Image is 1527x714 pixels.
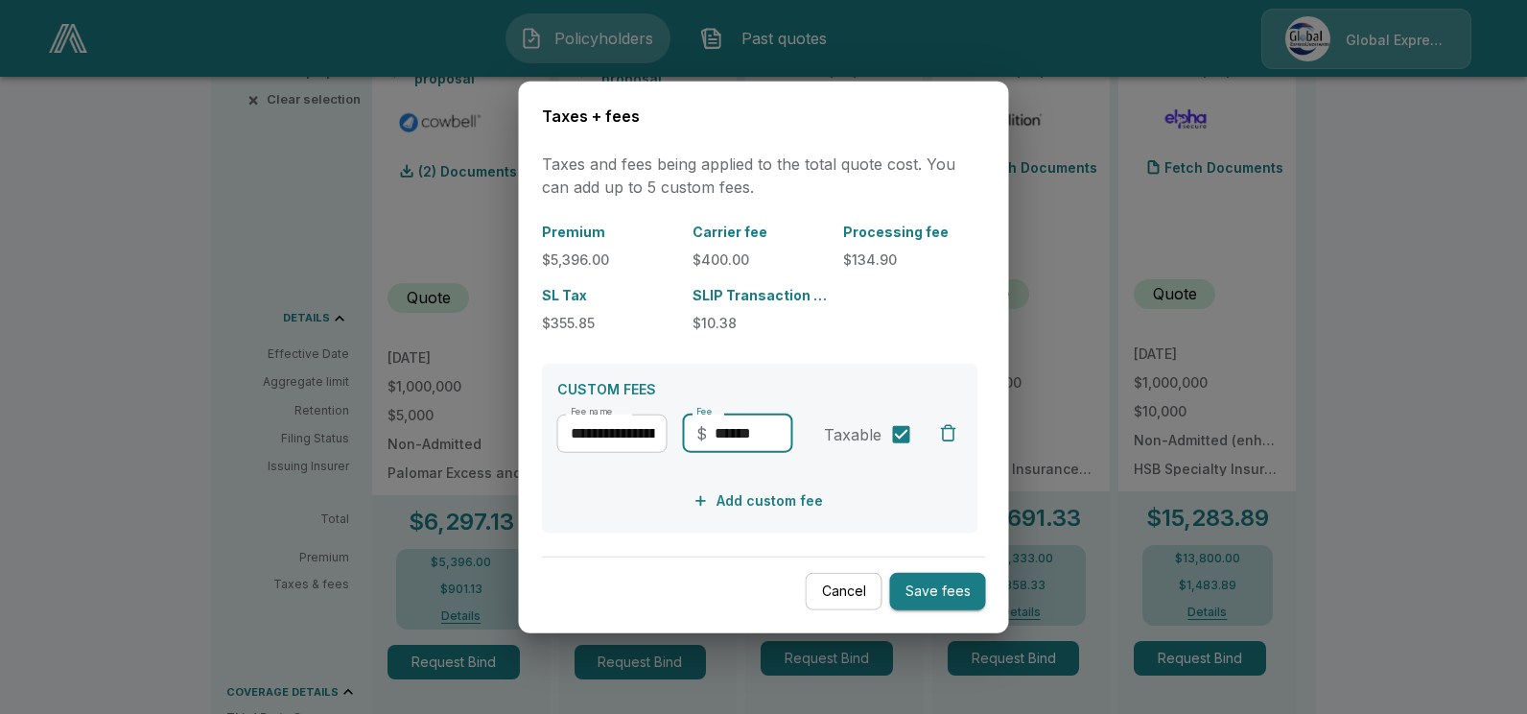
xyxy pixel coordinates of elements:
p: $355.85 [542,312,677,332]
p: SL Tax [542,284,677,304]
label: Fee name [571,405,613,417]
p: $400.00 [693,249,828,269]
span: Taxable [824,422,881,445]
p: Processing fee [843,221,978,241]
p: $10.38 [693,312,828,332]
button: Save fees [890,573,986,610]
button: Cancel [806,573,882,610]
p: $ [696,421,707,444]
label: Fee [696,405,713,417]
p: $5,396.00 [542,249,677,269]
p: SLIP Transaction Fee [693,284,828,304]
p: Premium [542,221,677,241]
p: $134.90 [843,249,978,269]
p: Carrier fee [693,221,828,241]
p: CUSTOM FEES [557,378,963,398]
button: Add custom fee [690,483,831,518]
p: Taxes and fees being applied to the total quote cost. You can add up to 5 custom fees. [542,152,986,198]
h6: Taxes + fees [542,105,986,130]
